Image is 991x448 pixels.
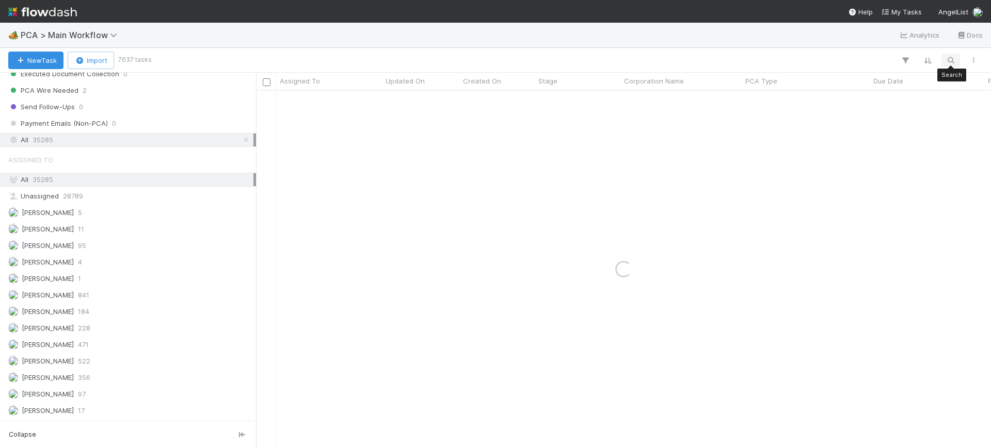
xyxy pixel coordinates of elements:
span: 4 [78,256,82,269]
span: Assigned To [280,76,320,86]
span: [PERSON_NAME] [22,291,74,299]
a: Docs [956,29,983,41]
span: 0 [112,117,116,130]
span: [PERSON_NAME] [22,406,74,414]
span: 95 [78,239,86,252]
span: Due Date [873,76,903,86]
span: 2 [83,84,87,97]
span: 471 [78,338,89,351]
img: avatar_2bce2475-05ee-46d3-9413-d3901f5fa03f.png [8,240,19,251]
span: 17 [78,404,85,417]
img: avatar_711f55b7-5a46-40da-996f-bc93b6b86381.png [972,7,983,18]
img: avatar_ba0ef937-97b0-4cb1-a734-c46f876909ef.png [8,405,19,416]
span: [PERSON_NAME] [22,373,74,381]
span: 1 [78,272,81,285]
span: PCA Wire Needed [8,84,78,97]
span: AngelList [938,8,968,16]
small: 7637 tasks [118,55,152,64]
span: Created On [463,76,501,86]
span: [PERSON_NAME] [22,390,74,398]
div: All [8,173,253,186]
img: avatar_030f5503-c087-43c2-95d1-dd8963b2926c.png [8,306,19,317]
span: 228 [78,322,90,335]
img: avatar_501ac9d6-9fa6-4fe9-975e-1fd988f7bdb1.png [8,257,19,267]
img: avatar_c7c7de23-09de-42ad-8e02-7981c37ee075.png [8,339,19,350]
span: Executed Document Collection [8,68,119,80]
span: 28789 [63,190,83,203]
span: 35285 [33,134,53,146]
span: 🏕️ [8,30,19,39]
span: Corporation Name [624,76,684,86]
span: My Tasks [881,8,922,16]
div: All [8,134,253,146]
span: [PERSON_NAME] [22,340,74,349]
img: avatar_09723091-72f1-4609-a252-562f76d82c66.png [8,389,19,399]
input: Toggle All Rows Selected [263,78,270,86]
span: 184 [78,305,89,318]
img: avatar_e5ec2f5b-afc7-4357-8cf1-2139873d70b1.png [8,356,19,366]
span: [PERSON_NAME] [22,208,74,217]
span: 35285 [33,175,53,184]
img: avatar_12dd09bb-393f-4edb-90ff-b12147216d3f.png [8,207,19,218]
button: NewTask [8,52,63,69]
img: avatar_ac83cd3a-2de4-4e8f-87db-1b662000a96d.png [8,224,19,234]
img: logo-inverted-e16ddd16eac7371096b0.svg [8,3,77,21]
span: [PERSON_NAME] [22,324,74,332]
span: 841 [78,289,89,302]
img: avatar_d8fc9ee4-bd1b-4062-a2a8-84feb2d97839.png [8,323,19,333]
span: Send Follow-Ups [8,101,75,113]
span: 97 [78,388,86,401]
span: [PERSON_NAME] [22,258,74,266]
span: Collapse [9,430,36,439]
div: Help [848,7,873,17]
span: 11 [78,223,84,236]
span: 356 [78,371,90,384]
img: avatar_1c530150-f9f0-4fb8-9f5d-006d570d4582.png [8,273,19,284]
a: My Tasks [881,7,922,17]
span: [PERSON_NAME] [22,307,74,316]
span: PCA Type [745,76,777,86]
span: 0 [79,101,83,113]
span: [PERSON_NAME] [22,225,74,233]
div: Unassigned [8,190,253,203]
span: 0 [123,68,127,80]
span: [PERSON_NAME] [22,357,74,365]
button: Import [68,52,114,69]
img: avatar_fee1282a-8af6-4c79-b7c7-bf2cfad99775.png [8,290,19,300]
span: 522 [78,355,90,368]
span: Payment Emails (Non-PCA) [8,117,108,130]
span: 5 [78,206,82,219]
img: avatar_d7f67417-030a-43ce-a3ce-a315a3ccfd08.png [8,372,19,383]
span: Assigned To [8,150,53,170]
span: [PERSON_NAME] [22,241,74,250]
a: Analytics [899,29,940,41]
span: Stage [538,76,557,86]
span: [PERSON_NAME] [22,274,74,283]
span: Updated On [386,76,425,86]
span: PCA > Main Workflow [21,30,122,40]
